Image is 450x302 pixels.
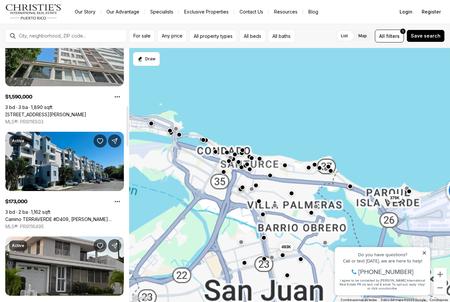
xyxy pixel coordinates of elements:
div: Call or text [DATE], we are here to help! [7,21,95,26]
p: Active [12,138,24,144]
span: I agree to be contacted by [PERSON_NAME] International Real Estate PR via text, call & email. To ... [8,41,94,53]
button: 375K [387,194,402,202]
button: Save Property: Camino TERRAVERDE #D409 [94,134,107,148]
span: filters [386,33,400,40]
span: 493K [282,244,291,250]
button: All baths [268,30,295,42]
button: Allfilters1 [375,30,404,42]
button: All property types [189,30,237,42]
span: Datos del mapa ©2025 Google [381,298,426,302]
p: Active [12,243,24,248]
a: Specialists [145,7,179,16]
button: Share Property [108,134,121,148]
span: Register [422,9,441,14]
button: Any price [157,30,187,42]
button: Save search [407,30,445,42]
a: Resources [269,7,303,16]
a: Exclusive Properties [179,7,234,16]
button: Property options [111,195,124,208]
button: 493K [279,243,294,251]
span: 1 [402,29,404,34]
span: Save search [411,33,440,39]
button: Alejar [434,281,447,294]
button: Contact Us [234,7,268,16]
button: Share Property [108,239,121,252]
button: All beds [239,30,266,42]
a: Camino TERRAVERDE #D409, TRUJILLO ALTO PR, 00976 [5,216,124,222]
a: Blog [303,7,323,16]
img: logo [5,4,62,20]
span: For sale [133,33,151,39]
button: For sale [129,30,155,42]
button: Start drawing [133,52,160,66]
button: Login [396,5,416,18]
a: Condiciones (se abre en una nueva pestaña) [430,298,448,302]
label: Map [353,30,372,42]
span: Login [400,9,412,14]
span: Any price [162,33,183,39]
button: Acercar [434,268,447,281]
button: Register [418,5,445,18]
span: All [379,33,385,40]
span: 375K [390,195,400,201]
button: Save Property: 1 VENUS GARDES [94,239,107,252]
div: Do you have questions? [7,15,95,19]
span: [PHONE_NUMBER] [27,31,82,38]
a: Our Advantage [101,7,145,16]
a: 54 KING'S COURT ST #10B, SAN JUAN PR, 00911 [5,112,86,118]
button: Property options [111,90,124,103]
a: Our Story [70,7,101,16]
label: List [336,30,353,42]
